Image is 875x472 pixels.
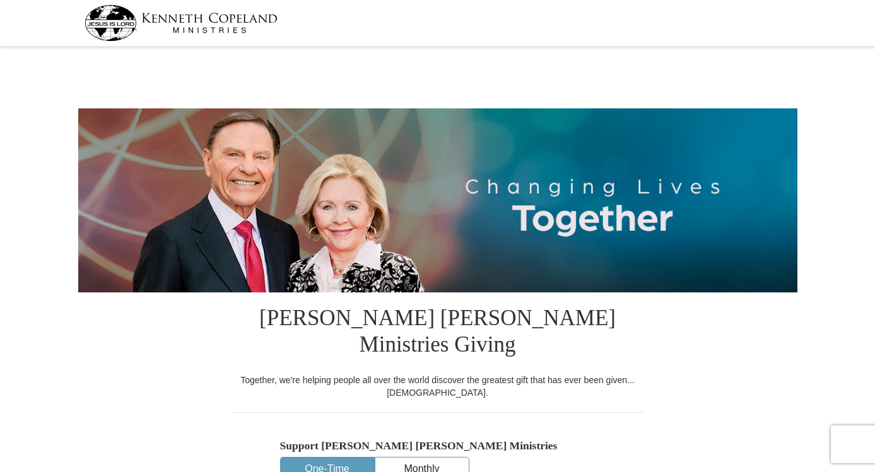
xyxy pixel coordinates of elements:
h1: [PERSON_NAME] [PERSON_NAME] Ministries Giving [233,292,643,374]
img: kcm-header-logo.svg [85,5,278,41]
div: Together, we're helping people all over the world discover the greatest gift that has ever been g... [233,374,643,399]
h5: Support [PERSON_NAME] [PERSON_NAME] Ministries [280,439,596,452]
